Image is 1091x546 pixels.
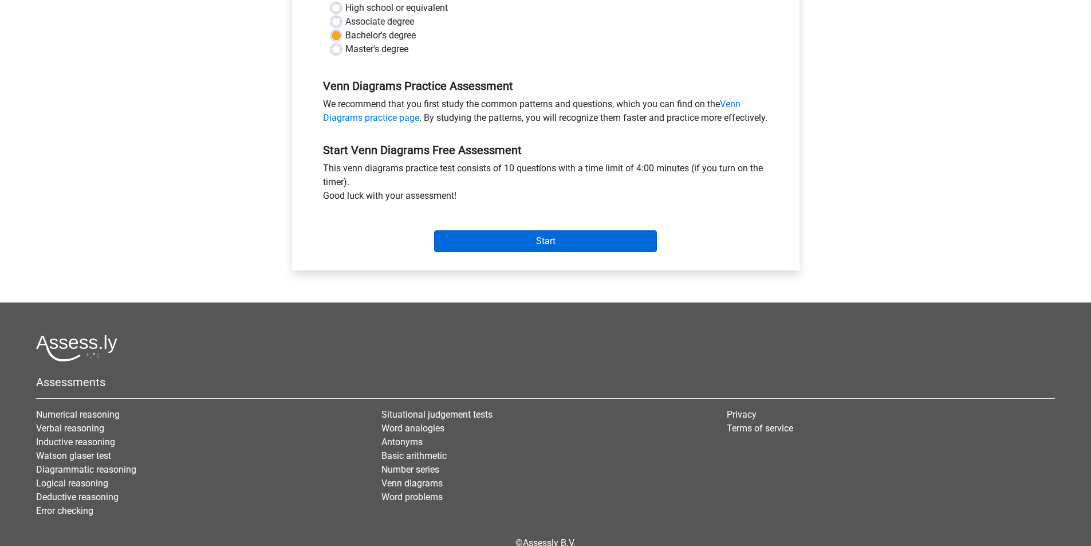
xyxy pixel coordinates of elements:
[36,505,93,516] a: Error checking
[381,423,444,434] a: Word analogies
[381,478,443,489] a: Venn diagrams
[36,375,1055,389] h5: Assessments
[36,409,120,420] a: Numerical reasoning
[36,437,115,447] a: Inductive reasoning
[345,29,416,42] label: Bachelor's degree
[381,464,439,475] a: Number series
[36,492,119,502] a: Deductive reasoning
[434,230,657,252] input: Start
[381,450,447,461] a: Basic arithmetic
[314,97,777,129] div: We recommend that you first study the common patterns and questions, which you can find on the . ...
[381,409,493,420] a: Situational judgement tests
[345,1,448,15] label: High school or equivalent
[323,79,769,93] h5: Venn Diagrams Practice Assessment
[381,492,443,502] a: Word problems
[345,42,408,56] label: Master's degree
[323,143,769,157] h5: Start Venn Diagrams Free Assessment
[314,162,777,207] div: This venn diagrams practice test consists of 10 questions with a time limit of 4:00 minutes (if y...
[36,335,117,362] img: Assessly logo
[36,464,136,475] a: Diagrammatic reasoning
[345,15,414,29] label: Associate degree
[36,423,104,434] a: Verbal reasoning
[727,409,757,420] a: Privacy
[36,478,108,489] a: Logical reasoning
[381,437,423,447] a: Antonyms
[36,450,111,461] a: Watson glaser test
[727,423,793,434] a: Terms of service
